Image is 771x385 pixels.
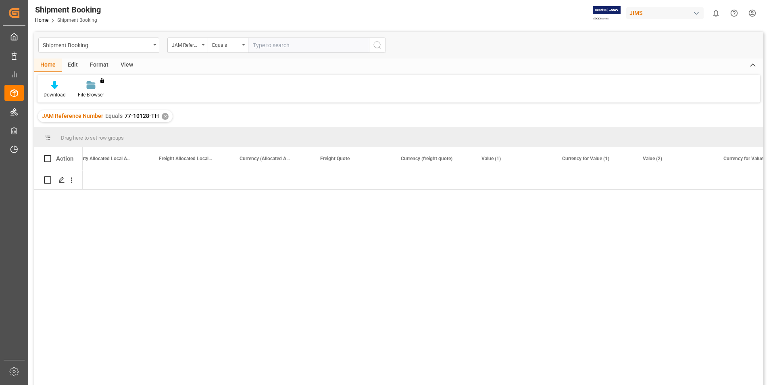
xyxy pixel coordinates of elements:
[212,40,240,49] div: Equals
[240,156,294,161] span: Currency (Allocated Amounts)
[481,156,501,161] span: Value (1)
[401,156,452,161] span: Currency (freight quote)
[35,4,101,16] div: Shipment Booking
[56,155,73,162] div: Action
[125,113,159,119] span: 77-10128-TH
[38,38,159,53] button: open menu
[42,113,103,119] span: JAM Reference Number
[43,40,150,50] div: Shipment Booking
[84,59,115,72] div: Format
[34,59,62,72] div: Home
[172,40,199,49] div: JAM Reference Number
[167,38,208,53] button: open menu
[320,156,350,161] span: Freight Quote
[707,4,725,22] button: show 0 new notifications
[115,59,139,72] div: View
[159,156,213,161] span: Freight Allocated Local Amount
[626,7,704,19] div: JIMS
[562,156,609,161] span: Currency for Value (1)
[44,91,66,98] div: Download
[725,4,743,22] button: Help Center
[643,156,662,161] span: Value (2)
[61,135,124,141] span: Drag here to set row groups
[723,156,771,161] span: Currency for Value (2)
[369,38,386,53] button: search button
[248,38,369,53] input: Type to search
[162,113,169,120] div: ✕
[208,38,248,53] button: open menu
[78,156,132,161] span: Duty Allocated Local Amount
[35,17,48,23] a: Home
[105,113,123,119] span: Equals
[34,170,83,190] div: Press SPACE to select this row.
[593,6,621,20] img: Exertis%20JAM%20-%20Email%20Logo.jpg_1722504956.jpg
[626,5,707,21] button: JIMS
[62,59,84,72] div: Edit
